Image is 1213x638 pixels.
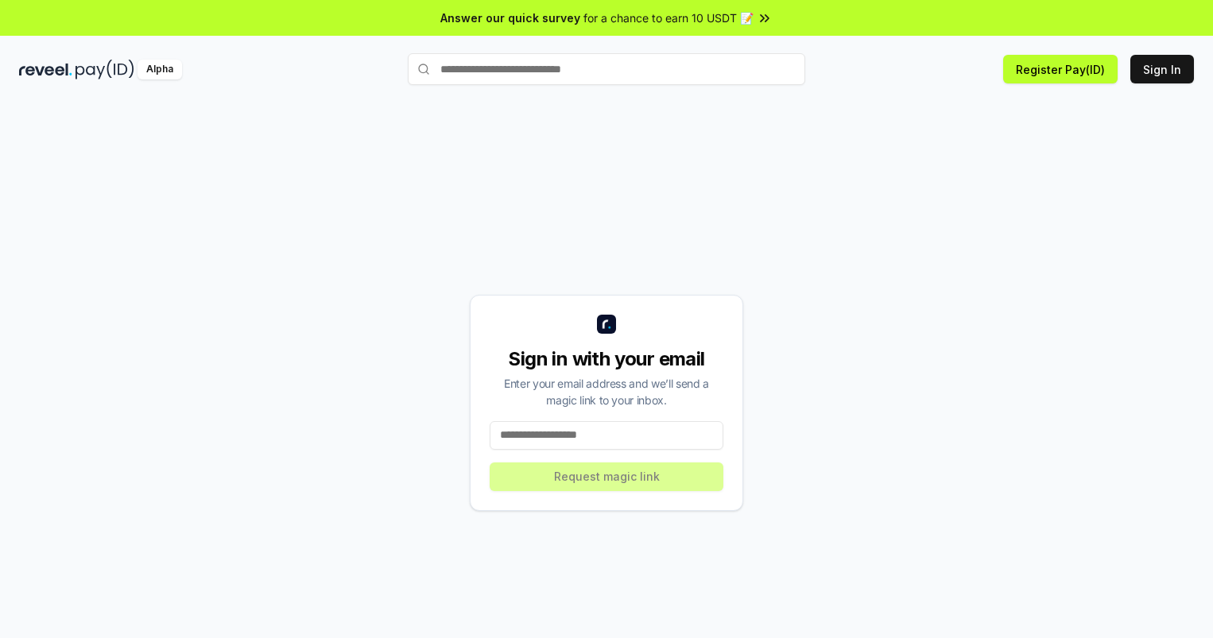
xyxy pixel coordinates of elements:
button: Register Pay(ID) [1003,55,1118,83]
img: logo_small [597,315,616,334]
img: pay_id [76,60,134,79]
div: Sign in with your email [490,346,723,372]
span: for a chance to earn 10 USDT 📝 [583,10,754,26]
span: Answer our quick survey [440,10,580,26]
button: Sign In [1130,55,1194,83]
img: reveel_dark [19,60,72,79]
div: Enter your email address and we’ll send a magic link to your inbox. [490,375,723,408]
div: Alpha [138,60,182,79]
